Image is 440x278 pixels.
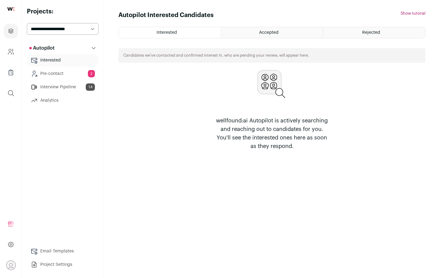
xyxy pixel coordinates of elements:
[4,65,18,80] a: Company Lists
[157,30,177,35] span: Interested
[88,70,95,77] span: 2
[259,30,279,35] span: Accepted
[6,260,16,270] button: Open dropdown
[27,259,99,271] a: Project Settings
[4,24,18,38] a: Projects
[27,7,99,16] h2: Projects:
[27,94,99,107] a: Analytics
[86,83,95,91] span: 14
[323,27,425,38] a: Rejected
[221,27,323,38] a: Accepted
[27,42,99,54] button: Autopilot
[7,7,14,11] img: wellfound-shorthand-0d5821cbd27db2630d0214b213865d53afaa358527fdda9d0ea32b1df1b89c2c.svg
[4,44,18,59] a: Company and ATS Settings
[213,116,330,150] p: wellfound:ai Autopilot is actively searching and reaching out to candidates for you. You'll see t...
[362,30,380,35] span: Rejected
[123,53,309,58] p: Candidates we’ve contacted and confirmed interest in, who are pending your review, will appear here.
[118,11,214,19] h1: Autopilot Interested Candidates
[27,81,99,93] a: Interview Pipeline14
[27,68,99,80] a: Pre-contact2
[27,245,99,257] a: Email Templates
[401,11,425,16] button: Show tutorial
[27,54,99,66] a: Interested
[29,44,55,52] p: Autopilot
